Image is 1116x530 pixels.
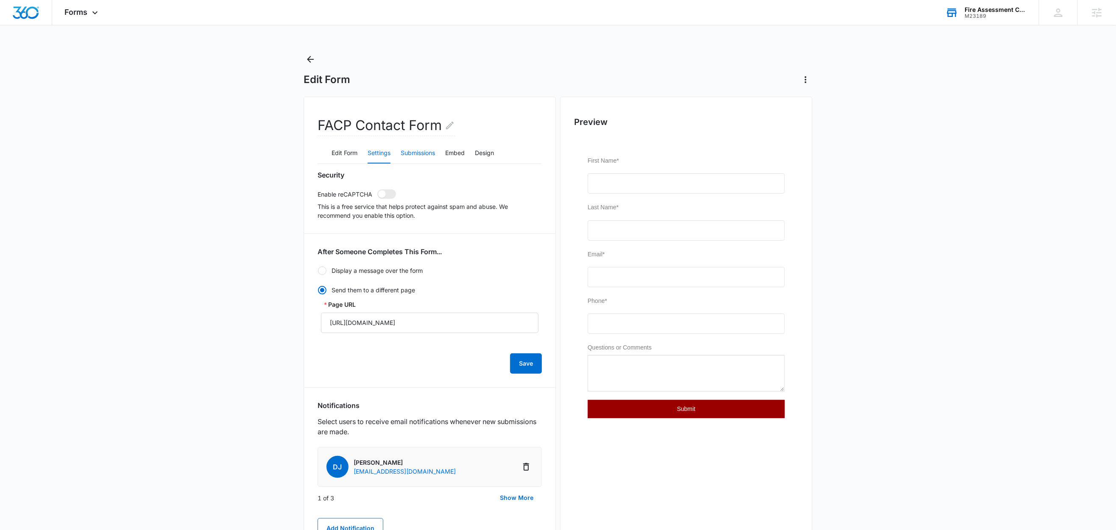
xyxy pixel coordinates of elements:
button: Submissions [401,143,435,164]
p: Enable reCAPTCHA [318,190,372,199]
p: This is a free service that helps protect against spam and abuse. We recommend you enable this op... [318,202,542,220]
button: Delete Notification [519,460,533,474]
h2: Preview [574,116,798,128]
button: Settings [368,143,391,164]
h2: FACP Contact Form [318,115,455,136]
label: Send them to a different page [318,286,542,295]
input: Page URL [321,313,538,333]
span: Forms [65,8,88,17]
h3: Security [318,171,344,179]
label: Page URL [324,300,356,309]
button: Save [510,353,542,374]
button: Back [304,53,317,66]
button: Show More [491,488,542,508]
h1: Edit Form [304,73,350,86]
div: account name [965,6,1027,13]
p: [PERSON_NAME] [354,458,456,467]
button: Embed [445,143,465,164]
span: Submit [89,250,108,257]
h3: Notifications [318,401,360,410]
p: [EMAIL_ADDRESS][DOMAIN_NAME] [354,467,456,476]
button: Actions [799,73,812,86]
h3: After Someone Completes This Form... [318,247,442,256]
p: Select users to receive email notifications whenever new submissions are made. [318,416,542,437]
div: account id [965,13,1027,19]
button: Edit Form [332,143,357,164]
span: DJ [326,456,349,478]
p: 1 of 3 [318,494,334,502]
label: Display a message over the form [318,266,542,275]
button: Design [475,143,494,164]
button: Edit Form Name [445,115,455,136]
